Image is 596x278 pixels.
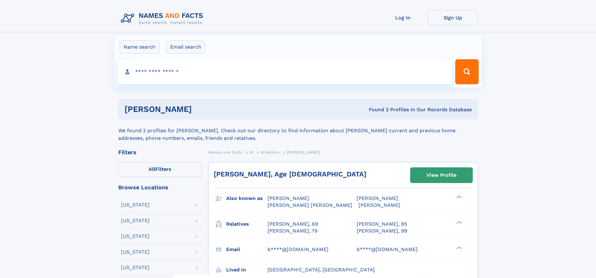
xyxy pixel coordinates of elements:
[208,148,243,156] a: Names and Facts
[261,150,279,155] span: Whieldon
[455,246,462,250] div: ❯
[267,267,375,273] span: [GEOGRAPHIC_DATA], [GEOGRAPHIC_DATA]
[149,166,155,172] span: All
[250,148,254,156] a: W
[455,195,462,199] div: ❯
[226,265,267,275] h3: Lived in
[121,249,150,254] div: [US_STATE]
[226,193,267,204] h3: Also known as
[455,59,478,84] button: Search Button
[121,202,150,207] div: [US_STATE]
[357,228,407,234] a: [PERSON_NAME], 99
[267,228,318,234] a: [PERSON_NAME], 79
[267,221,318,228] a: [PERSON_NAME], 69
[121,218,150,223] div: [US_STATE]
[125,105,280,113] h1: [PERSON_NAME]
[250,150,254,155] span: W
[121,234,150,239] div: [US_STATE]
[214,170,366,178] a: [PERSON_NAME], Age [DEMOGRAPHIC_DATA]
[226,219,267,229] h3: Relatives
[118,119,478,142] div: We found 2 profiles for [PERSON_NAME]. Check out our directory to find information about [PERSON_...
[280,106,472,113] div: Found 2 Profiles In Our Records Database
[267,195,309,201] span: [PERSON_NAME]
[287,150,320,155] span: [PERSON_NAME]
[121,265,150,270] div: [US_STATE]
[118,10,208,27] img: Logo Names and Facts
[410,168,472,183] a: View Profile
[357,221,407,228] a: [PERSON_NAME], 85
[118,162,202,177] label: Filters
[120,40,160,54] label: Name search
[455,220,462,224] div: ❯
[357,195,398,201] span: [PERSON_NAME]
[426,168,456,182] div: View Profile
[118,149,202,155] div: Filters
[261,148,279,156] a: Whieldon
[378,10,428,25] a: Log In
[359,202,400,208] span: [PERSON_NAME]
[428,10,478,25] a: Sign Up
[118,185,202,190] div: Browse Locations
[118,59,453,84] input: search input
[166,40,205,54] label: Email search
[267,202,352,208] span: [PERSON_NAME] [PERSON_NAME]
[226,244,267,255] h3: Email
